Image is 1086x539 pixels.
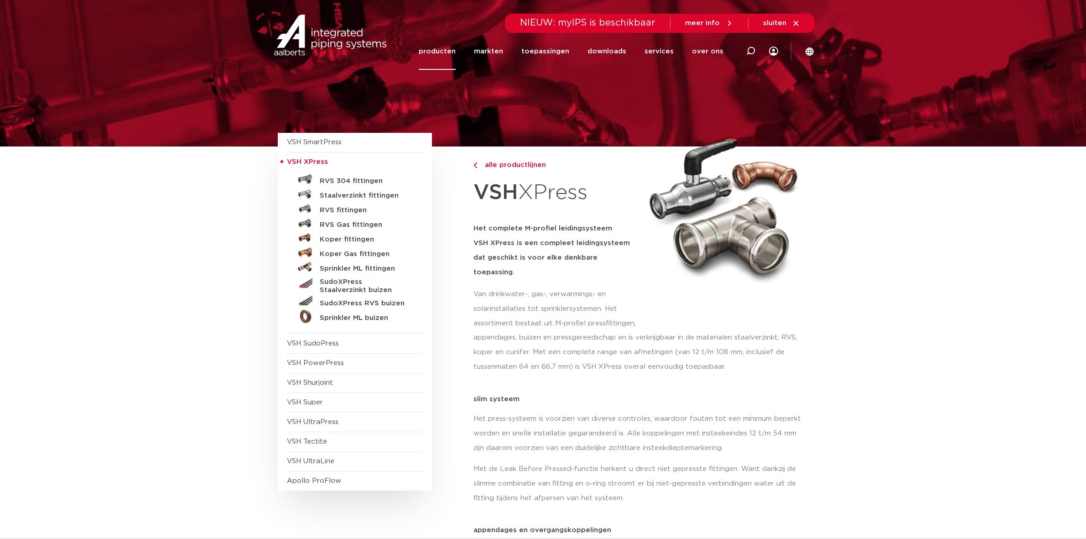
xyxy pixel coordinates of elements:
[769,33,778,70] div: my IPS
[287,245,423,260] a: Koper Gas fittingen
[479,162,546,168] span: alle productlijnen
[320,177,410,185] h5: RVS 304 fittingen
[763,20,786,26] span: sluiten
[320,314,410,322] h5: Sprinkler ML buizen
[473,287,639,331] p: Van drinkwater-, gas-, verwarmings- en solarinstallaties tot sprinklersystemen. Het assortiment b...
[474,33,503,70] a: markten
[320,299,410,308] h5: SudoXPress RVS buizen
[287,139,342,146] a: VSH SmartPress
[520,18,655,27] span: NIEUW: myIPS is beschikbaar
[320,235,410,244] h5: Koper fittingen
[473,160,639,171] a: alle productlijnen
[320,278,410,294] h5: SudoXPress Staalverzinkt buizen
[287,438,327,445] a: VSH Tectite
[287,458,334,465] a: VSH UltraLine
[287,260,423,274] a: Sprinkler ML fittingen
[685,20,720,26] span: meer info
[287,309,423,324] a: Sprinkler ML buizen
[320,221,410,229] h5: RVS Gas fittingen
[320,265,410,273] h5: Sprinkler ML fittingen
[287,477,341,484] a: Apollo ProFlow
[473,412,809,455] p: Het press-systeem is voorzien van diverse controles, waardoor fouten tot een minimum beperkt word...
[473,396,809,403] p: slim systeem
[473,221,639,280] h5: Het complete M-profiel leidingsysteem VSH XPress is een compleet leidingsysteem dat geschikt is v...
[644,33,674,70] a: services
[287,172,423,187] a: RVS 304 fittingen
[287,230,423,245] a: Koper fittingen
[473,175,639,210] h1: XPress
[287,216,423,230] a: RVS Gas fittingen
[320,250,410,258] h5: Koper Gas fittingen
[685,19,733,27] a: meer info
[473,162,477,168] img: chevron-right.svg
[287,158,328,165] span: VSH XPress
[287,399,323,406] a: VSH Super
[287,360,344,366] a: VSH PowerPress
[521,33,569,70] a: toepassingen
[287,340,339,347] a: VSH SudoPress
[587,33,626,70] a: downloads
[473,330,809,374] p: appendages, buizen en pressgereedschap en is verkrijgbaar in de materialen staalverzinkt, RVS, ko...
[287,274,423,294] a: SudoXPress Staalverzinkt buizen
[287,201,423,216] a: RVS fittingen
[419,33,723,70] nav: Menu
[692,33,723,70] a: over ons
[320,206,410,215] h5: RVS fittingen
[320,192,410,200] h5: Staalverzinkt fittingen
[287,294,423,309] a: SudoXPress RVS buizen
[287,379,333,386] a: VSH Shurjoint
[763,19,800,27] a: sluiten
[287,419,338,425] a: VSH UltraPress
[419,33,456,70] a: producten
[287,187,423,201] a: Staalverzinkt fittingen
[473,182,518,203] strong: VSH
[473,527,809,534] p: appendages en overgangskoppelingen
[473,462,809,506] p: Met de Leak Before Pressed-functie herkent u direct niet gepresste fittingen. Want dankzij de sli...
